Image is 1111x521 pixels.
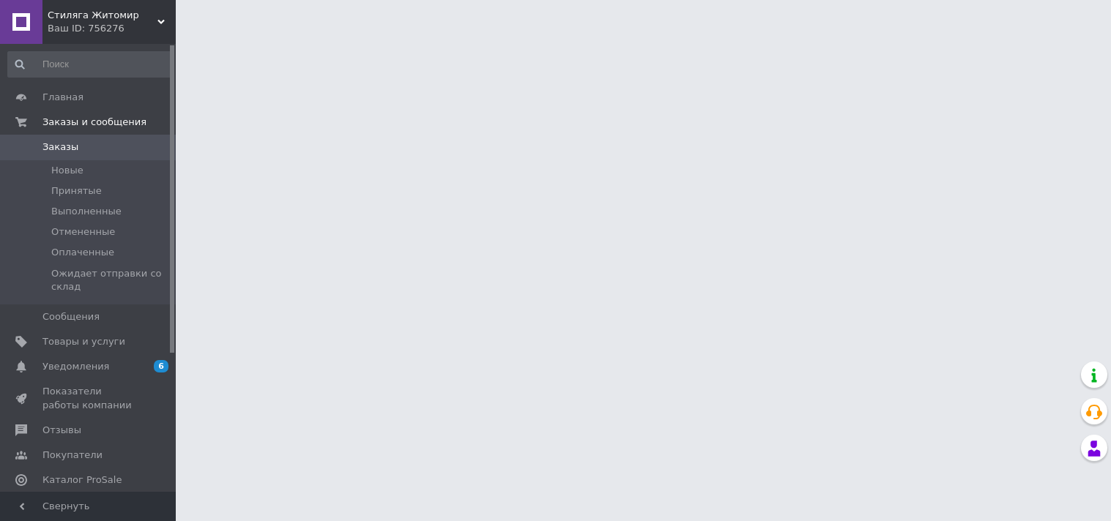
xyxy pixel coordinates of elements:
span: Выполненные [51,205,122,218]
span: Каталог ProSale [42,473,122,487]
span: Покупатели [42,449,103,462]
span: Заказы и сообщения [42,116,146,129]
span: 6 [154,360,168,372]
span: Ожидает отправки со склад [51,267,171,293]
span: Оплаченные [51,246,114,259]
span: Заказы [42,140,78,154]
span: Товары и услуги [42,335,125,348]
span: Показатели работы компании [42,385,135,411]
span: Сообщения [42,310,100,323]
span: Стиляга Житомир [48,9,157,22]
div: Ваш ID: 756276 [48,22,176,35]
input: Поиск [7,51,173,78]
span: Отзывы [42,424,81,437]
span: Уведомления [42,360,109,373]
span: Главная [42,91,83,104]
span: Принятые [51,184,102,198]
span: Новые [51,164,83,177]
span: Отмененные [51,225,115,239]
